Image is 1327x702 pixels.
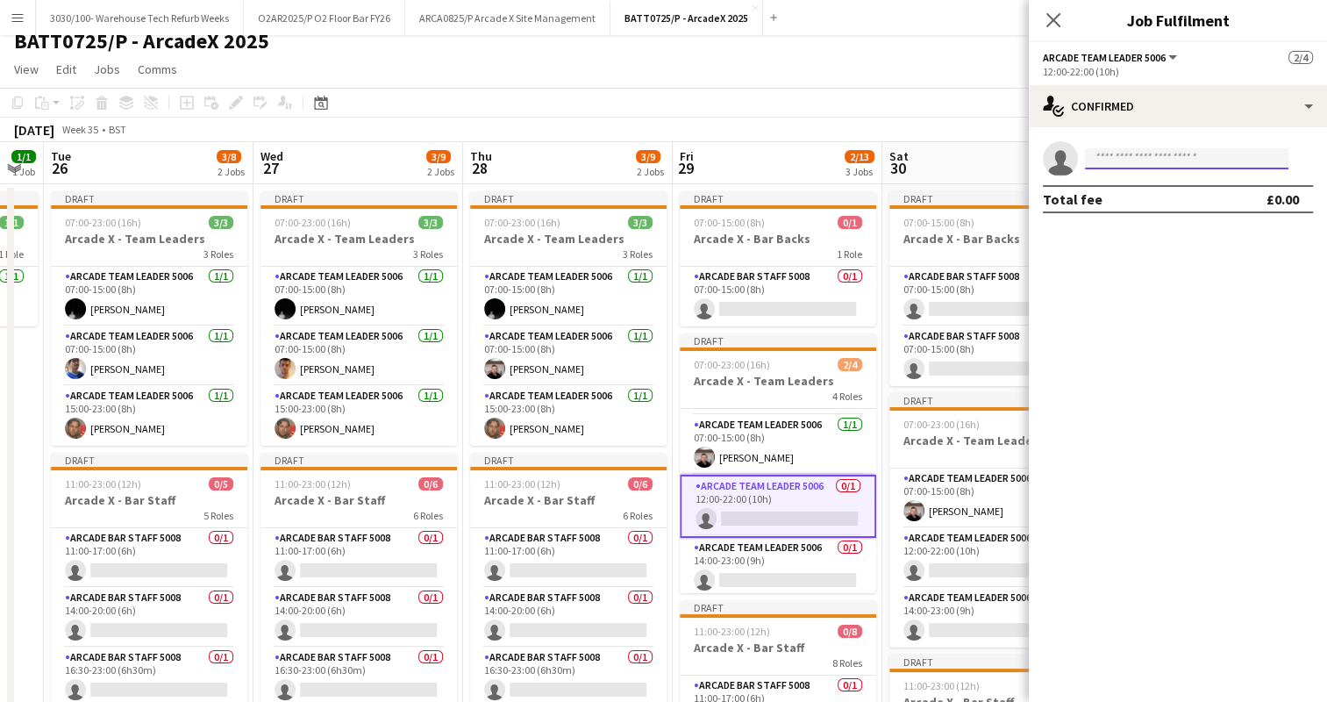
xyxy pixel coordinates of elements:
[51,453,247,467] div: Draft
[51,191,247,205] div: Draft
[14,61,39,77] span: View
[680,191,876,205] div: Draft
[1043,51,1180,64] button: Arcade Team Leader 5006
[889,393,1086,407] div: Draft
[418,477,443,491] span: 0/6
[484,477,560,491] span: 11:00-23:00 (12h)
[889,191,1086,386] div: Draft07:00-15:00 (8h)0/2Arcade X - Bar Backs2 RolesArcade Bar Staff 50080/107:00-15:00 (8h) Arcad...
[832,390,862,403] span: 4 Roles
[889,393,1086,648] app-job-card: Draft07:00-23:00 (16h)1/3Arcade X - Team Leaders3 RolesArcade Team Leader 50061/107:00-15:00 (8h)...
[49,58,83,81] a: Edit
[467,158,492,178] span: 28
[845,165,874,178] div: 3 Jobs
[1029,85,1327,127] div: Confirmed
[14,28,269,54] h1: BATT0725/P - ArcadeX 2025
[87,58,127,81] a: Jobs
[260,191,457,205] div: Draft
[680,415,876,475] app-card-role: Arcade Team Leader 50061/107:00-15:00 (8h)[PERSON_NAME]
[837,247,862,261] span: 1 Role
[427,165,454,178] div: 2 Jobs
[51,148,71,164] span: Tue
[56,61,76,77] span: Edit
[413,247,443,261] span: 3 Roles
[109,123,126,136] div: BST
[51,191,247,446] div: Draft07:00-23:00 (16h)3/3Arcade X - Team Leaders3 RolesArcade Team Leader 50061/107:00-15:00 (8h)...
[889,528,1086,588] app-card-role: Arcade Team Leader 50060/112:00-22:00 (10h)
[209,477,233,491] span: 0/5
[889,231,1086,247] h3: Arcade X - Bar Backs
[680,267,876,326] app-card-role: Arcade Bar Staff 50080/107:00-15:00 (8h)
[260,191,457,446] div: Draft07:00-23:00 (16h)3/3Arcade X - Team Leaders3 RolesArcade Team Leader 50061/107:00-15:00 (8h)...
[470,453,667,467] div: Draft
[889,148,909,164] span: Sat
[845,150,874,163] span: 2/13
[1043,51,1166,64] span: Arcade Team Leader 5006
[51,386,247,446] app-card-role: Arcade Team Leader 50061/115:00-23:00 (8h)[PERSON_NAME]
[426,150,451,163] span: 3/9
[889,267,1086,326] app-card-role: Arcade Bar Staff 50080/107:00-15:00 (8h)
[623,509,653,522] span: 6 Roles
[58,123,102,136] span: Week 35
[680,231,876,247] h3: Arcade X - Bar Backs
[65,216,141,229] span: 07:00-23:00 (16h)
[470,231,667,247] h3: Arcade X - Team Leaders
[677,158,694,178] span: 29
[470,267,667,326] app-card-role: Arcade Team Leader 50061/107:00-15:00 (8h)[PERSON_NAME]
[1043,65,1313,78] div: 12:00-22:00 (10h)
[1288,51,1313,64] span: 2/4
[260,386,457,446] app-card-role: Arcade Team Leader 50061/115:00-23:00 (8h)[PERSON_NAME]
[260,267,457,326] app-card-role: Arcade Team Leader 50061/107:00-15:00 (8h)[PERSON_NAME]
[889,326,1086,386] app-card-role: Arcade Bar Staff 50080/107:00-15:00 (8h)
[484,216,560,229] span: 07:00-23:00 (16h)
[51,588,247,648] app-card-role: Arcade Bar Staff 50080/114:00-20:00 (6h)
[65,477,141,491] span: 11:00-23:00 (12h)
[51,492,247,508] h3: Arcade X - Bar Staff
[470,588,667,648] app-card-role: Arcade Bar Staff 50080/114:00-20:00 (6h)
[275,216,351,229] span: 07:00-23:00 (16h)
[94,61,120,77] span: Jobs
[260,148,283,164] span: Wed
[637,165,664,178] div: 2 Jobs
[244,1,405,35] button: O2AR2025/P O2 Floor Bar FY26
[636,150,660,163] span: 3/9
[680,640,876,655] h3: Arcade X - Bar Staff
[470,191,667,205] div: Draft
[260,528,457,588] app-card-role: Arcade Bar Staff 50080/111:00-17:00 (6h)
[203,247,233,261] span: 3 Roles
[832,656,862,670] span: 8 Roles
[405,1,610,35] button: ARCA0825/P Arcade X Site Management
[217,150,241,163] span: 3/8
[418,216,443,229] span: 3/3
[838,625,862,638] span: 0/8
[51,267,247,326] app-card-role: Arcade Team Leader 50061/107:00-15:00 (8h)[PERSON_NAME]
[838,216,862,229] span: 0/1
[889,588,1086,648] app-card-role: Arcade Team Leader 50060/114:00-23:00 (9h)
[470,148,492,164] span: Thu
[470,492,667,508] h3: Arcade X - Bar Staff
[470,386,667,446] app-card-role: Arcade Team Leader 50061/115:00-23:00 (8h)[PERSON_NAME]
[680,475,876,538] app-card-role: Arcade Team Leader 50060/112:00-22:00 (10h)
[889,469,1086,528] app-card-role: Arcade Team Leader 50061/107:00-15:00 (8h)[PERSON_NAME]
[680,333,876,593] app-job-card: Draft07:00-23:00 (16h)2/4Arcade X - Team Leaders4 RolesArcade Team Leader 50061/107:00-15:00 (8h)...
[209,216,233,229] span: 3/3
[623,247,653,261] span: 3 Roles
[1266,190,1299,208] div: £0.00
[138,61,177,77] span: Comms
[889,433,1086,448] h3: Arcade X - Team Leaders
[903,418,980,431] span: 07:00-23:00 (16h)
[51,528,247,588] app-card-role: Arcade Bar Staff 50080/111:00-17:00 (6h)
[1043,190,1102,208] div: Total fee
[258,158,283,178] span: 27
[470,326,667,386] app-card-role: Arcade Team Leader 50061/107:00-15:00 (8h)[PERSON_NAME]
[36,1,244,35] button: 3030/100- Warehouse Tech Refurb Weeks
[260,588,457,648] app-card-role: Arcade Bar Staff 50080/114:00-20:00 (6h)
[413,509,443,522] span: 6 Roles
[470,191,667,446] app-job-card: Draft07:00-23:00 (16h)3/3Arcade X - Team Leaders3 RolesArcade Team Leader 50061/107:00-15:00 (8h)...
[903,679,980,692] span: 11:00-23:00 (12h)
[12,165,35,178] div: 1 Job
[628,216,653,229] span: 3/3
[694,625,770,638] span: 11:00-23:00 (12h)
[11,150,36,163] span: 1/1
